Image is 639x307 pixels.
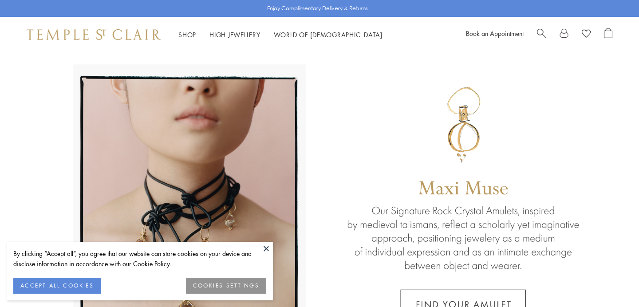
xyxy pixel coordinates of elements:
a: Book an Appointment [466,29,524,38]
a: Search [537,28,546,41]
a: Open Shopping Bag [604,28,612,41]
p: Enjoy Complimentary Delivery & Returns [267,4,368,13]
a: World of [DEMOGRAPHIC_DATA]World of [DEMOGRAPHIC_DATA] [274,30,383,39]
button: COOKIES SETTINGS [186,278,266,294]
nav: Main navigation [178,29,383,40]
img: Temple St. Clair [27,29,161,40]
div: By clicking “Accept all”, you agree that our website can store cookies on your device and disclos... [13,248,266,269]
a: High JewelleryHigh Jewellery [209,30,260,39]
button: ACCEPT ALL COOKIES [13,278,101,294]
a: ShopShop [178,30,196,39]
a: View Wishlist [582,28,591,41]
